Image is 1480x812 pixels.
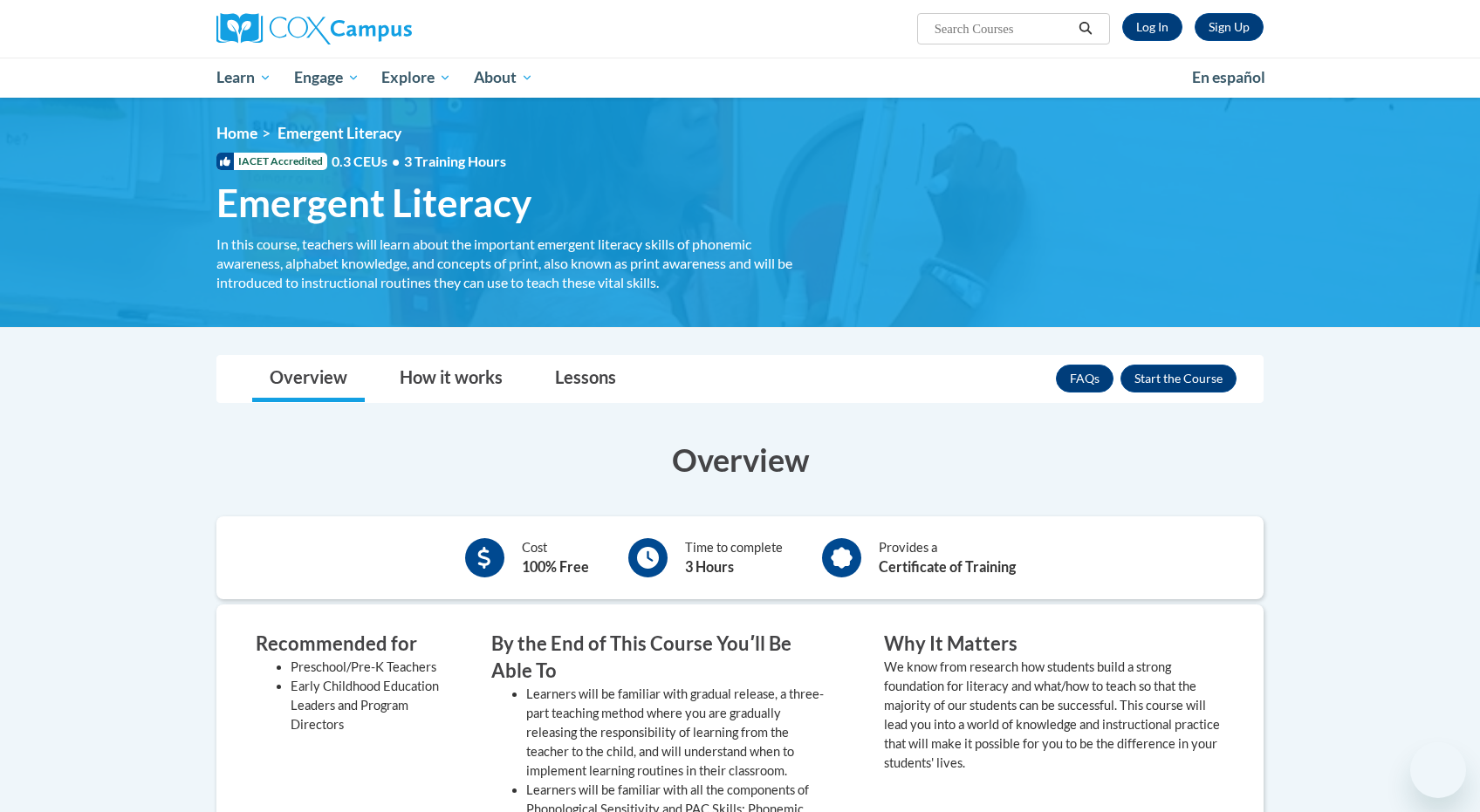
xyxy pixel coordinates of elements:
[1072,18,1099,39] button: Search
[216,153,327,170] span: IACET Accredited
[370,58,462,98] a: Explore
[1195,13,1264,41] a: Register
[216,67,271,88] span: Learn
[879,558,1016,575] b: Certificate of Training
[205,58,283,98] a: Learn
[294,67,360,88] span: Engage
[291,677,439,734] li: Early Childhood Education Leaders and Program Directors
[1192,68,1265,86] span: En español
[291,658,439,677] li: Preschool/Pre-K Teachers
[392,153,400,169] span: •
[252,356,365,402] a: Overview
[1181,59,1277,96] a: En español
[216,438,1264,481] h3: Overview
[491,631,832,685] h3: By the End of This Course Youʹll Be Able To
[522,558,589,575] b: 100% Free
[190,58,1290,98] div: Main menu
[522,538,589,577] div: Cost
[216,235,819,292] div: In this course, teachers will learn about the important emergent literacy skills of phonemic awar...
[216,124,257,142] a: Home
[685,538,783,577] div: Time to complete
[277,124,401,142] span: Emergent Literacy
[884,659,1220,770] value: We know from research how students build a strong foundation for literacy and what/how to teach s...
[1122,13,1182,41] a: Log In
[462,58,545,98] a: About
[381,67,451,88] span: Explore
[216,180,531,226] span: Emergent Literacy
[526,685,832,781] li: Learners will be familiar with gradual release, a three-part teaching method where you are gradua...
[216,13,548,44] a: Cox Campus
[382,356,520,402] a: How it works
[1056,365,1113,392] a: FAQs
[1410,742,1466,798] iframe: Button to launch messaging window
[933,18,1072,39] input: Search Courses
[474,67,533,88] span: About
[256,631,439,658] h3: Recommended for
[538,356,634,402] a: Lessons
[1120,365,1237,392] button: Enroll
[283,58,371,98] a: Engage
[685,558,734,575] b: 3 Hours
[879,538,1016,577] div: Provides a
[216,13,412,44] img: Cox Campus
[332,152,506,171] span: 0.3 CEUs
[884,631,1224,658] h3: Why It Matters
[404,153,506,169] span: 3 Training Hours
